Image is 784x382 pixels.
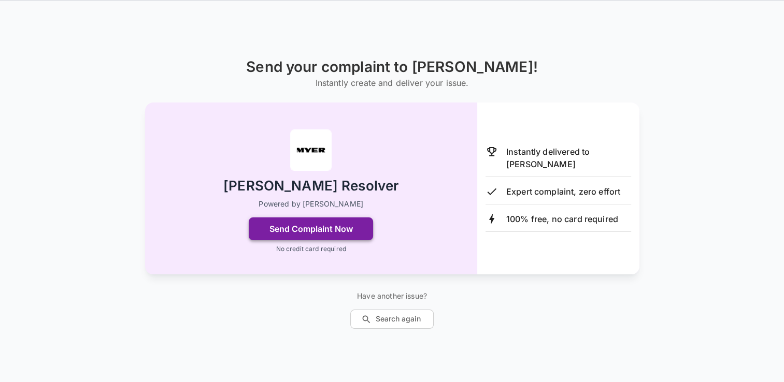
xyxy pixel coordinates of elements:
p: No credit card required [276,244,346,254]
img: Myer [290,129,332,171]
button: Search again [350,310,434,329]
h2: [PERSON_NAME] Resolver [223,177,398,195]
p: Expert complaint, zero effort [506,185,620,198]
button: Send Complaint Now [249,217,373,240]
p: 100% free, no card required [506,213,618,225]
p: Powered by [PERSON_NAME] [259,199,363,209]
p: Have another issue? [350,291,434,301]
h6: Instantly create and deliver your issue. [246,76,538,90]
h1: Send your complaint to [PERSON_NAME]! [246,58,538,76]
p: Instantly delivered to [PERSON_NAME] [506,145,631,170]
